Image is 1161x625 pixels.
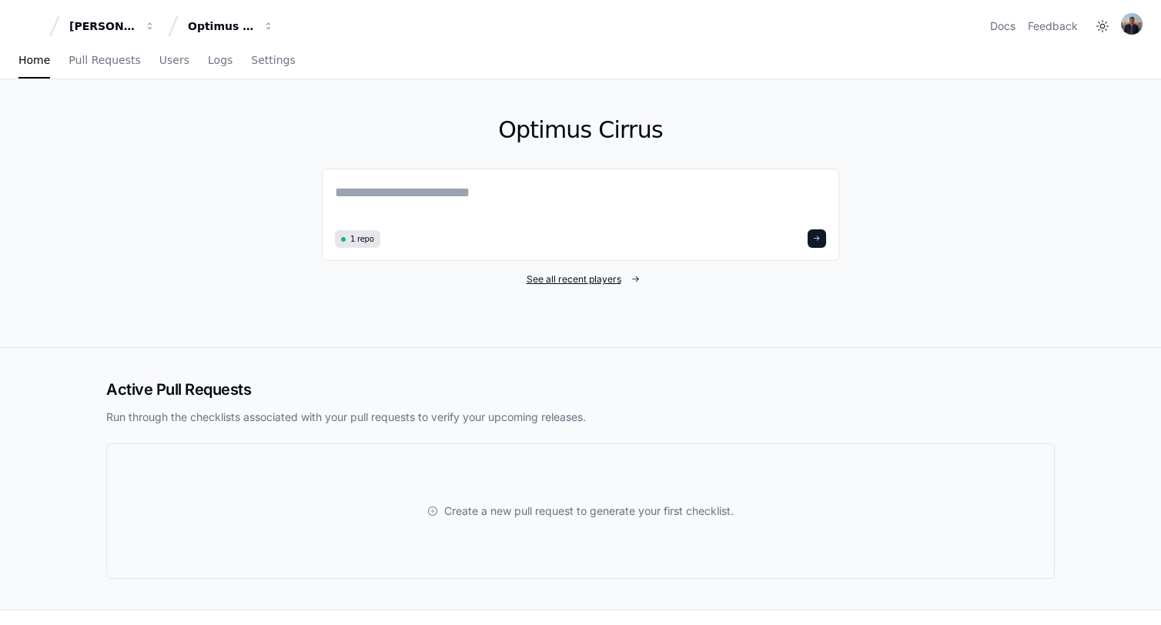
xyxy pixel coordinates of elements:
div: Optimus Cirrus [188,18,254,34]
span: Home [18,55,50,65]
span: 1 repo [350,233,374,245]
button: [PERSON_NAME] - Personal [63,12,162,40]
a: Users [159,43,189,79]
div: [PERSON_NAME] - Personal [69,18,136,34]
button: Optimus Cirrus [182,12,280,40]
p: Run through the checklists associated with your pull requests to verify your upcoming releases. [106,409,1055,425]
h1: Optimus Cirrus [322,116,839,144]
a: See all recent players [322,273,839,286]
span: Users [159,55,189,65]
span: Pull Requests [69,55,140,65]
a: Docs [990,18,1015,34]
a: Pull Requests [69,43,140,79]
button: Feedback [1028,18,1078,34]
h2: Active Pull Requests [106,379,1055,400]
span: See all recent players [527,273,621,286]
span: Logs [208,55,233,65]
span: Create a new pull request to generate your first checklist. [444,503,734,519]
span: Settings [251,55,295,65]
img: avatar [1121,13,1143,35]
a: Logs [208,43,233,79]
a: Home [18,43,50,79]
a: Settings [251,43,295,79]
